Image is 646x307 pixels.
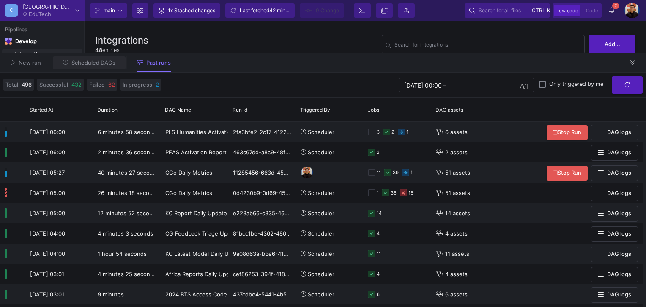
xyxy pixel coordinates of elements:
div: C [5,4,18,17]
span: Past runs [146,60,171,66]
div: 2 [391,122,394,142]
div: EduTech [29,11,51,17]
span: CG Feedback Triage Update [165,230,239,237]
span: 40 minutes 27 seconds [98,169,159,176]
span: DAG Name [165,107,191,113]
button: Search for all filesctrlk [465,3,550,18]
div: 11 [377,244,381,264]
span: 12 minutes 52 seconds [98,210,159,217]
span: Add... [605,41,620,47]
span: [DATE] 06:00 [30,149,65,156]
div: Last fetched [240,4,290,17]
span: DAG logs [607,129,631,135]
span: Total [5,81,18,89]
span: [DATE] 04:00 [30,230,65,237]
div: 3 [377,122,380,142]
span: 51 assets [445,163,470,183]
span: Only triggered by me [549,81,603,88]
input: Start datetime [404,82,442,88]
div: 11285456-663d-4550-a744-eb5f05ed16b5 [228,162,296,183]
span: 11 assets [445,244,469,264]
span: CGo Daily Metrics [165,189,212,196]
span: DAG logs [607,210,631,217]
span: Run Id [233,107,247,113]
span: 51 assets [445,183,470,203]
span: 432 [71,81,82,89]
span: Started At [30,107,53,113]
div: 1 [406,122,408,142]
span: ctrl [532,5,545,16]
div: [GEOGRAPHIC_DATA] [23,4,72,10]
a: Integrations [2,49,82,60]
span: Code [586,8,598,14]
button: DAG logs [591,247,638,262]
span: 1 hour 54 seconds [98,250,147,257]
div: 0d4230b9-0d69-45c0-8721-752074e7df6a [228,183,296,203]
div: 11 [377,163,381,183]
img: bg52tvgs8dxfpOhHYAd0g09LCcAxm85PnUXHwHyc.png [624,3,640,18]
button: DAG logs [591,267,638,282]
button: Scheduled DAGs [53,56,126,69]
button: In progress2 [120,79,161,91]
button: ctrlk [529,5,545,16]
span: DAG logs [607,271,631,277]
span: 4 assets [445,224,468,244]
button: Low code [554,5,580,16]
span: Scheduler [308,230,334,237]
span: [DATE] 03:01 [30,271,64,277]
button: Successful432 [37,79,84,91]
span: Stop Run [553,129,581,135]
span: main [104,4,115,17]
span: Scheduler [308,271,334,277]
button: Stop Run [547,166,588,181]
img: Navigation icon [5,38,12,45]
span: CGo Daily Metrics [165,169,212,176]
div: e228ab66-c835-46dc-98a4-55a3b6d7cc8e [228,203,296,223]
span: KC Report Daily Update [165,210,227,217]
span: 6 assets [445,285,468,304]
span: Scheduler [308,250,334,257]
span: 26 minutes 18 seconds [98,189,159,196]
span: DAG logs [607,190,631,196]
div: 1 [411,163,413,183]
span: Scheduler [308,291,334,298]
span: PEAS Activation Report Daily Update [165,149,262,156]
span: PLS Humanities Activations Daily Update [165,129,272,135]
span: DAG logs [607,230,631,237]
div: 81bcc1be-4362-4808-8a4d-65f16046a4b0 [228,223,296,244]
button: main [90,3,127,18]
div: Develop [15,38,28,45]
div: 437cdbe4-5441-4b5c-b164-650976c1cd94 [228,284,296,304]
button: DAG logs [591,206,638,222]
span: DAG logs [607,149,631,156]
button: DAG logs [591,125,638,140]
span: Jobs [368,107,379,113]
span: [DATE] 06:00 [30,129,65,135]
span: Low code [556,8,578,14]
span: 62 [108,81,115,89]
div: 35 [391,183,397,203]
div: 14 [377,203,382,223]
button: Failed62 [87,79,117,91]
span: k [547,5,550,16]
span: Successful [39,81,68,89]
input: End datetime [448,82,504,88]
div: Integrations [14,51,80,58]
div: 15 [408,183,413,203]
span: [DATE] 04:00 [30,250,65,257]
span: DAG assets [435,107,463,113]
input: Search for name, tables, ... [394,43,581,49]
span: Scheduler [308,129,334,135]
div: 2 [377,143,380,162]
div: entries [95,46,148,54]
span: [DATE] 05:00 [30,189,65,196]
span: [DATE] 05:00 [30,210,65,217]
span: Duration [97,107,118,113]
button: DAG logs [591,226,638,242]
span: KC Latest Model Daily Update [165,250,244,257]
div: 39 [393,163,399,183]
span: Scheduler [308,189,334,196]
span: DAG logs [607,251,631,257]
button: DAG logs [591,287,638,303]
span: DAG logs [607,170,631,176]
